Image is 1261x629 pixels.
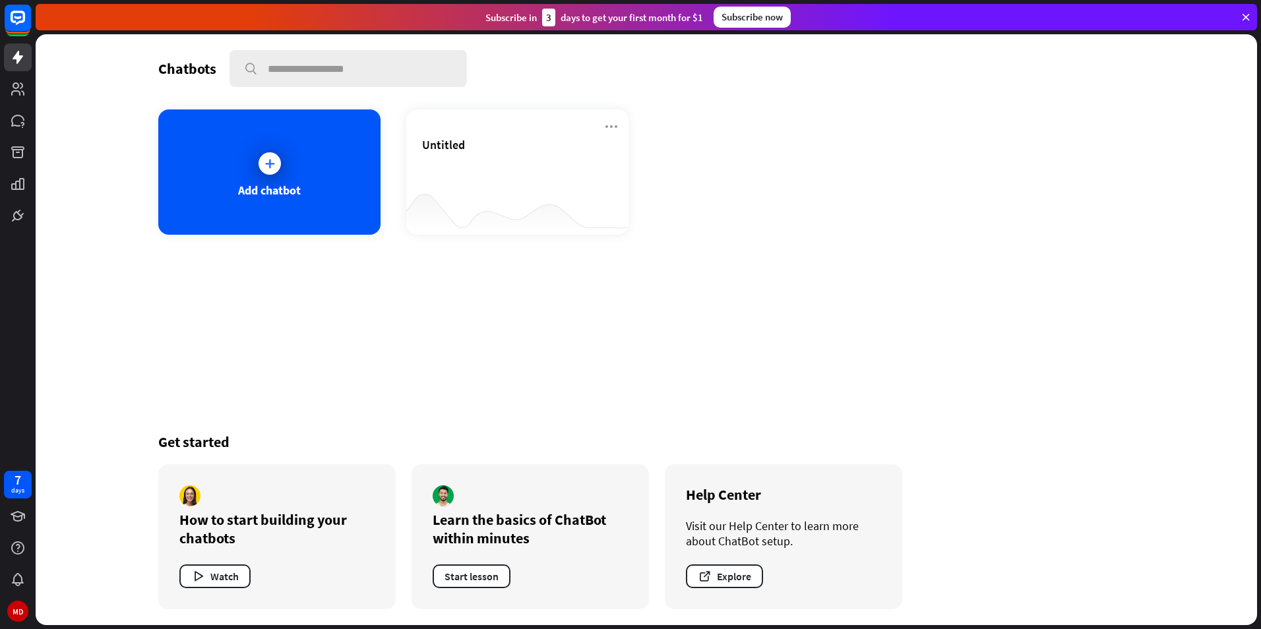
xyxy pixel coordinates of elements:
div: Subscribe now [714,7,791,28]
div: Add chatbot [238,183,301,198]
button: Start lesson [433,564,510,588]
div: Get started [158,433,1134,451]
div: Visit our Help Center to learn more about ChatBot setup. [686,518,881,549]
div: days [11,486,24,495]
button: Open LiveChat chat widget [11,5,50,45]
div: 7 [15,474,21,486]
a: 7 days [4,471,32,498]
div: How to start building your chatbots [179,510,375,547]
div: Learn the basics of ChatBot within minutes [433,510,628,547]
div: Help Center [686,485,881,504]
div: Chatbots [158,59,216,78]
span: Untitled [422,137,465,152]
img: author [433,485,454,506]
div: 3 [542,9,555,26]
img: author [179,485,200,506]
button: Watch [179,564,251,588]
div: MD [7,601,28,622]
button: Explore [686,564,763,588]
div: Subscribe in days to get your first month for $1 [485,9,703,26]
